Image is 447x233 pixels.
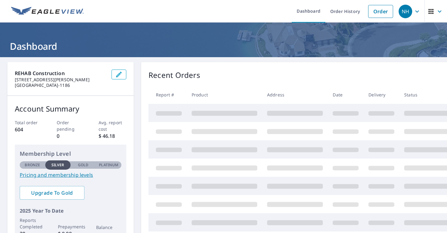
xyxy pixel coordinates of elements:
[328,86,364,104] th: Date
[7,40,440,53] h1: Dashboard
[57,119,85,132] p: Order pending
[25,189,79,196] span: Upgrade To Gold
[20,150,121,158] p: Membership Level
[15,77,107,83] p: [STREET_ADDRESS][PERSON_NAME]
[20,207,121,214] p: 2025 Year To Date
[51,162,64,168] p: Silver
[187,86,262,104] th: Product
[148,86,187,104] th: Report #
[368,5,393,18] a: Order
[262,86,328,104] th: Address
[96,224,122,231] p: Balance
[99,132,127,140] p: $ 46.18
[148,70,200,81] p: Recent Orders
[15,83,107,88] p: [GEOGRAPHIC_DATA]-1186
[78,162,88,168] p: Gold
[57,132,85,140] p: 0
[99,119,127,132] p: Avg. report cost
[20,186,84,200] a: Upgrade To Gold
[15,103,126,114] p: Account Summary
[364,86,399,104] th: Delivery
[99,162,118,168] p: Platinum
[15,126,43,133] p: 604
[15,70,107,77] p: REHAB Construction
[399,5,412,18] div: NH
[20,171,121,179] a: Pricing and membership levels
[58,223,83,230] p: Prepayments
[15,119,43,126] p: Total order
[25,162,40,168] p: Bronze
[20,217,45,230] p: Reports Completed
[11,7,84,16] img: EV Logo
